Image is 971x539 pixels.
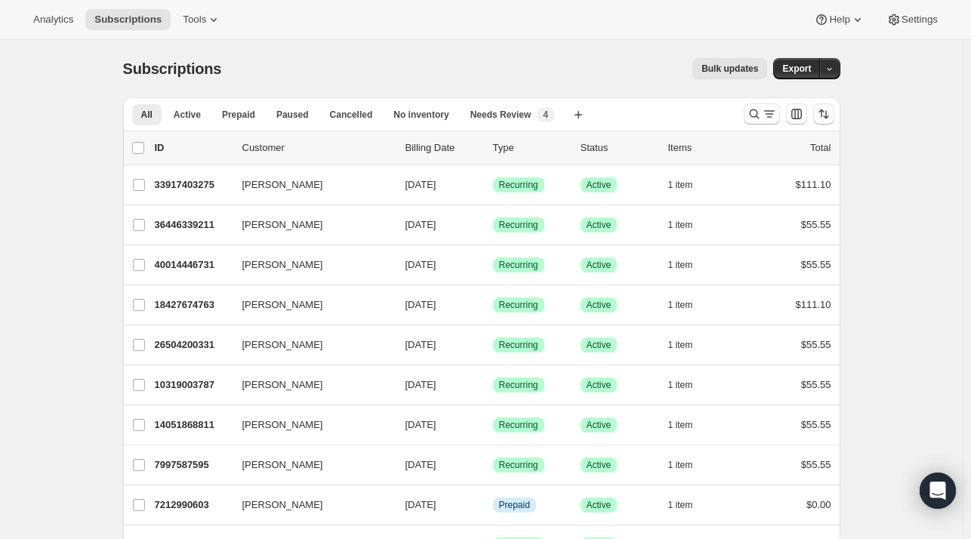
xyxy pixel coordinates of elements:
[877,9,947,30] button: Settings
[499,499,530,511] span: Prepaid
[233,173,384,197] button: [PERSON_NAME]
[782,63,811,75] span: Export
[786,103,807,125] button: Customize table column order and visibility
[499,419,538,431] span: Recurring
[123,60,222,77] span: Subscriptions
[155,454,831,476] div: 7997587595[PERSON_NAME][DATE]SuccessRecurringSuccessActive1 item$55.55
[587,299,612,311] span: Active
[155,494,831,516] div: 7212990603[PERSON_NAME][DATE]InfoPrepaidSuccessActive1 item$0.00
[155,174,831,196] div: 33917403275[PERSON_NAME][DATE]SuccessRecurringSuccessActive1 item$111.10
[587,379,612,391] span: Active
[470,109,532,121] span: Needs Review
[141,109,153,121] span: All
[155,294,831,316] div: 18427674763[PERSON_NAME][DATE]SuccessRecurringSuccessActive1 item$111.10
[668,214,710,236] button: 1 item
[493,140,569,156] div: Type
[233,253,384,277] button: [PERSON_NAME]
[499,379,538,391] span: Recurring
[668,294,710,316] button: 1 item
[806,499,831,510] span: $0.00
[668,179,693,191] span: 1 item
[587,259,612,271] span: Active
[805,9,874,30] button: Help
[155,457,230,473] p: 7997587595
[668,299,693,311] span: 1 item
[242,257,323,273] span: [PERSON_NAME]
[499,179,538,191] span: Recurring
[405,339,436,350] span: [DATE]
[499,339,538,351] span: Recurring
[668,339,693,351] span: 1 item
[499,299,538,311] span: Recurring
[796,179,831,190] span: $111.10
[405,179,436,190] span: [DATE]
[233,493,384,517] button: [PERSON_NAME]
[668,254,710,276] button: 1 item
[242,177,323,192] span: [PERSON_NAME]
[276,109,309,121] span: Paused
[587,419,612,431] span: Active
[233,213,384,237] button: [PERSON_NAME]
[801,219,831,230] span: $55.55
[155,140,230,156] p: ID
[701,63,758,75] span: Bulk updates
[543,109,548,121] span: 4
[174,109,201,121] span: Active
[668,140,744,156] div: Items
[155,297,230,313] p: 18427674763
[393,109,449,121] span: No inventory
[405,219,436,230] span: [DATE]
[155,337,230,353] p: 26504200331
[668,174,710,196] button: 1 item
[587,219,612,231] span: Active
[24,9,82,30] button: Analytics
[566,104,590,125] button: Create new view
[222,109,255,121] span: Prepaid
[801,259,831,270] span: $55.55
[405,499,436,510] span: [DATE]
[330,109,373,121] span: Cancelled
[581,140,656,156] p: Status
[801,459,831,470] span: $55.55
[242,297,323,313] span: [PERSON_NAME]
[233,413,384,437] button: [PERSON_NAME]
[242,337,323,353] span: [PERSON_NAME]
[94,14,162,26] span: Subscriptions
[405,140,481,156] p: Billing Date
[233,333,384,357] button: [PERSON_NAME]
[155,177,230,192] p: 33917403275
[499,219,538,231] span: Recurring
[668,259,693,271] span: 1 item
[587,499,612,511] span: Active
[155,414,831,436] div: 14051868811[PERSON_NAME][DATE]SuccessRecurringSuccessActive1 item$55.55
[499,259,538,271] span: Recurring
[155,334,831,356] div: 26504200331[PERSON_NAME][DATE]SuccessRecurringSuccessActive1 item$55.55
[668,379,693,391] span: 1 item
[155,217,230,233] p: 36446339211
[587,339,612,351] span: Active
[587,459,612,471] span: Active
[801,379,831,390] span: $55.55
[155,257,230,273] p: 40014446731
[242,457,323,473] span: [PERSON_NAME]
[155,374,831,396] div: 10319003787[PERSON_NAME][DATE]SuccessRecurringSuccessActive1 item$55.55
[155,140,831,156] div: IDCustomerBilling DateTypeStatusItemsTotal
[668,499,693,511] span: 1 item
[813,103,834,125] button: Sort the results
[242,377,323,393] span: [PERSON_NAME]
[587,179,612,191] span: Active
[668,454,710,476] button: 1 item
[668,459,693,471] span: 1 item
[829,14,849,26] span: Help
[405,379,436,390] span: [DATE]
[405,419,436,430] span: [DATE]
[242,497,323,513] span: [PERSON_NAME]
[668,419,693,431] span: 1 item
[801,419,831,430] span: $55.55
[744,103,780,125] button: Search and filter results
[405,259,436,270] span: [DATE]
[242,417,323,433] span: [PERSON_NAME]
[801,339,831,350] span: $55.55
[155,214,831,236] div: 36446339211[PERSON_NAME][DATE]SuccessRecurringSuccessActive1 item$55.55
[233,373,384,397] button: [PERSON_NAME]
